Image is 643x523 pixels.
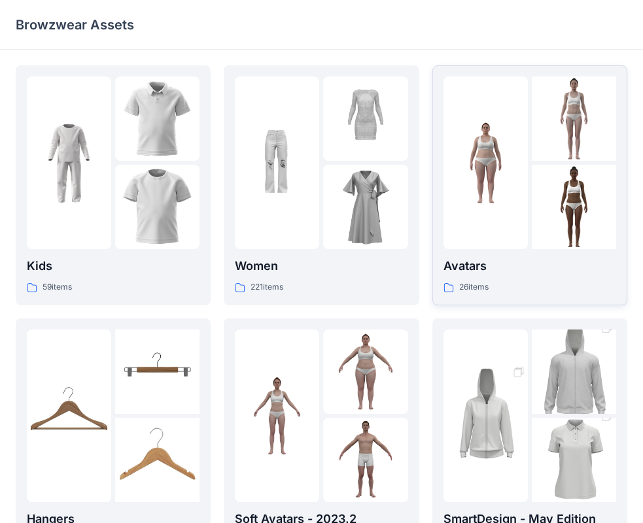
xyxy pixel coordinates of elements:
img: folder 3 [115,418,200,502]
img: folder 3 [323,165,408,249]
img: folder 2 [115,76,200,161]
img: folder 1 [27,121,111,205]
img: folder 1 [443,352,528,479]
img: folder 3 [532,165,616,249]
img: folder 1 [235,373,319,458]
img: folder 3 [323,418,408,502]
img: folder 2 [115,329,200,414]
img: folder 2 [532,76,616,161]
p: 26 items [459,280,489,294]
p: Browzwear Assets [16,16,134,34]
img: folder 1 [443,121,528,205]
img: folder 2 [323,329,408,414]
a: folder 1folder 2folder 3Women221items [224,65,419,305]
img: folder 2 [323,76,408,161]
p: Kids [27,257,200,275]
a: folder 1folder 2folder 3Kids59items [16,65,211,305]
a: folder 1folder 2folder 3Avatars26items [432,65,627,305]
img: folder 3 [115,165,200,249]
p: Avatars [443,257,616,275]
p: 59 items [43,280,72,294]
p: Women [235,257,408,275]
img: folder 1 [235,121,319,205]
img: folder 2 [532,309,616,435]
img: folder 1 [27,373,111,458]
p: 221 items [251,280,283,294]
